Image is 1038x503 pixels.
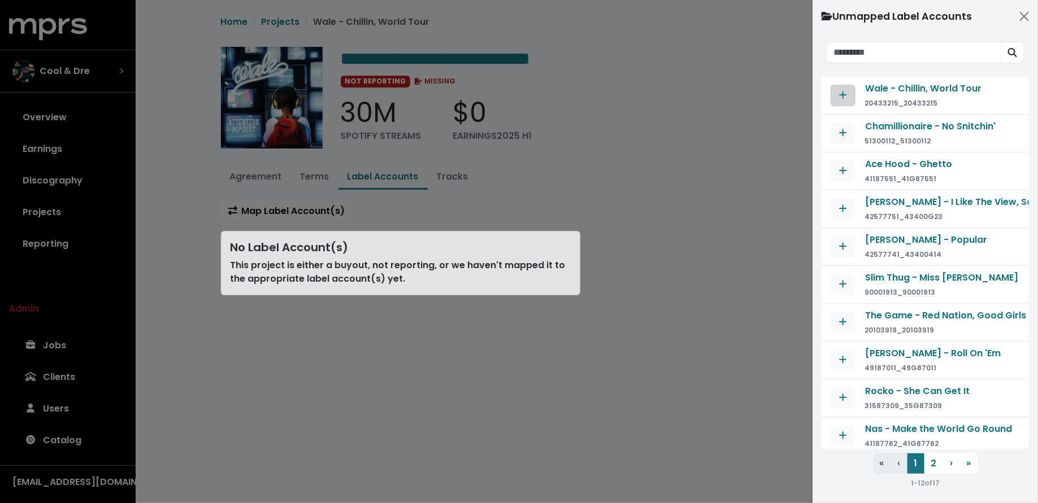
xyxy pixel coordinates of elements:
[907,453,924,474] button: 1
[831,160,855,182] button: Map contract to selected agreement
[865,287,935,297] small: 90001913_90001913
[831,425,855,447] button: Map contract to selected agreement
[831,198,855,220] button: Map contract to selected agreement
[865,271,1018,284] span: Slim Thug - Miss [PERSON_NAME]
[865,136,931,146] small: 51300112_51300112
[865,158,952,170] span: Ace Hood - Ghetto
[865,119,996,134] button: Chamillionaire - No Snitchin'
[865,81,982,96] button: Wale - Chillin, World Tour
[865,157,953,172] button: Ace Hood - Ghetto
[865,174,936,183] small: 41187551_41G87551
[231,240,571,254] div: No Label Account(s)
[1015,7,1033,25] button: Close
[831,236,855,257] button: Map contract to selected agreement
[865,98,937,108] small: 20433215_20433215
[831,85,855,106] button: Map contract to selected agreement
[822,9,972,24] div: Unmapped Label Accounts
[221,231,580,295] div: This project is either a buyout, not reporting, or we haven't mapped it to the appropriate label ...
[865,270,1019,285] button: Slim Thug - Miss [PERSON_NAME]
[831,387,855,409] button: Map contract to selected agreement
[865,439,939,448] small: 41187762_41G87762
[865,363,936,373] small: 49187011_49G87011
[865,250,941,259] small: 42577741_43400414
[826,42,1001,63] input: Search unmapped contracts
[865,120,996,133] span: Chamillionaire - No Snitchin'
[865,422,1012,435] span: Nas - Make the World Go Round
[865,82,981,95] span: Wale - Chillin, World Tour
[865,212,943,221] small: 42577751_43400G23
[865,384,970,397] span: Rocko - She Can Get It
[865,346,1001,361] button: [PERSON_NAME] - Roll On 'Em
[831,274,855,295] button: Map contract to selected agreement
[831,349,855,371] button: Map contract to selected agreement
[831,312,855,333] button: Map contract to selected agreement
[865,325,934,335] small: 20103919_20103919
[865,233,988,247] button: [PERSON_NAME] - Popular
[865,384,970,399] button: Rocko - She Can Get It
[911,478,940,488] small: 1 - 12 of 17
[865,347,1001,360] span: [PERSON_NAME] - Roll On 'Em
[967,457,971,470] span: »
[865,233,987,246] span: [PERSON_NAME] - Popular
[865,422,1013,436] button: Nas - Make the World Go Round
[950,457,953,470] span: ›
[924,453,944,474] button: 2
[831,123,855,144] button: Map contract to selected agreement
[865,401,942,410] small: 31587309_35G87309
